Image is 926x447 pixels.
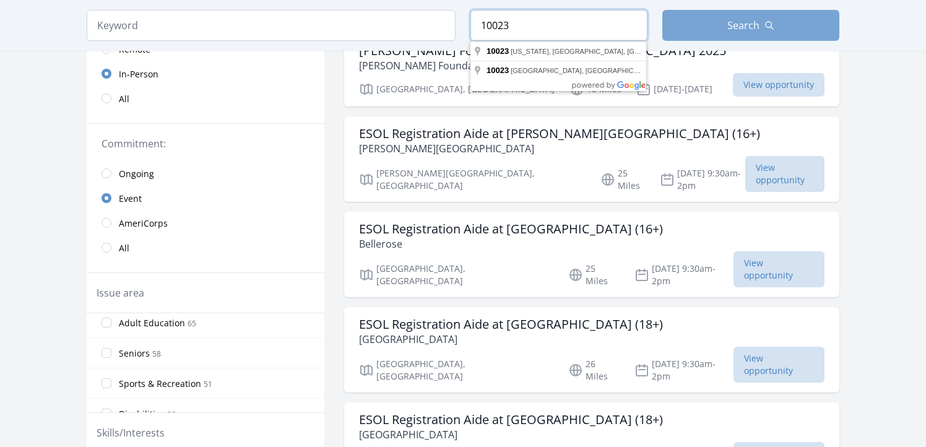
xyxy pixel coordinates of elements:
span: View opportunity [733,251,824,287]
p: Bellerose [359,237,663,251]
p: [GEOGRAPHIC_DATA], [GEOGRAPHIC_DATA] [359,82,555,97]
span: In-Person [119,68,158,80]
span: All [119,93,129,105]
span: 58 [152,349,161,359]
span: [US_STATE], [GEOGRAPHIC_DATA], [GEOGRAPHIC_DATA] [511,48,698,55]
h3: [PERSON_NAME] Foundation [DATE] [GEOGRAPHIC_DATA] 2025 [359,43,726,58]
span: All [119,242,129,254]
span: Ongoing [119,168,154,180]
span: 65 [188,318,196,329]
a: In-Person [87,61,324,86]
h3: ESOL Registration Aide at [PERSON_NAME][GEOGRAPHIC_DATA] (16+) [359,126,760,141]
input: Seniors 58 [102,348,111,358]
p: 26 Miles [568,358,620,383]
p: [DATE] 9:30am-2pm [634,358,733,383]
span: View opportunity [733,347,824,383]
span: AmeriCorps [119,217,168,230]
span: Search [727,18,759,33]
span: Adult Education [119,317,185,329]
p: [PERSON_NAME] Foundation, Inc. [359,58,726,73]
p: [DATE] 9:30am-2pm [634,263,733,287]
p: [PERSON_NAME][GEOGRAPHIC_DATA] [359,141,760,156]
p: [GEOGRAPHIC_DATA], [GEOGRAPHIC_DATA] [359,263,553,287]
span: Sports & Recreation [119,378,201,390]
p: [GEOGRAPHIC_DATA], [GEOGRAPHIC_DATA] [359,358,553,383]
legend: Issue area [97,285,144,300]
a: Ongoing [87,161,324,186]
a: ESOL Registration Aide at [PERSON_NAME][GEOGRAPHIC_DATA] (16+) [PERSON_NAME][GEOGRAPHIC_DATA] [PE... [344,116,839,202]
a: All [87,235,324,260]
span: View opportunity [745,156,824,192]
p: [DATE]-[DATE] [636,82,712,97]
a: ESOL Registration Aide at [GEOGRAPHIC_DATA] (16+) Bellerose [GEOGRAPHIC_DATA], [GEOGRAPHIC_DATA] ... [344,212,839,297]
h3: ESOL Registration Aide at [GEOGRAPHIC_DATA] (18+) [359,317,663,332]
span: Event [119,193,142,205]
span: Seniors [119,347,150,360]
legend: Commitment: [102,136,309,151]
input: Location [470,10,647,41]
h3: ESOL Registration Aide at [GEOGRAPHIC_DATA] (18+) [359,412,663,427]
h3: ESOL Registration Aide at [GEOGRAPHIC_DATA] (16+) [359,222,663,237]
p: 25 Miles [600,167,645,192]
p: [GEOGRAPHIC_DATA] [359,427,663,442]
span: 10023 [487,66,509,75]
input: Sports & Recreation 51 [102,378,111,388]
span: Disabilities [119,408,165,420]
legend: Skills/Interests [97,425,165,440]
a: All [87,86,324,111]
button: Search [662,10,839,41]
p: 25 Miles [568,263,620,287]
input: Keyword [87,10,456,41]
p: [PERSON_NAME][GEOGRAPHIC_DATA], [GEOGRAPHIC_DATA] [359,167,586,192]
a: AmeriCorps [87,210,324,235]
span: [GEOGRAPHIC_DATA], [GEOGRAPHIC_DATA] of [GEOGRAPHIC_DATA], [GEOGRAPHIC_DATA] [511,67,811,74]
a: ESOL Registration Aide at [GEOGRAPHIC_DATA] (18+) [GEOGRAPHIC_DATA] [GEOGRAPHIC_DATA], [GEOGRAPHI... [344,307,839,393]
a: [PERSON_NAME] Foundation [DATE] [GEOGRAPHIC_DATA] 2025 [PERSON_NAME] Foundation, Inc. [GEOGRAPHIC... [344,33,839,106]
input: Adult Education 65 [102,318,111,328]
span: 10023 [487,46,509,56]
a: Event [87,186,324,210]
span: View opportunity [733,73,824,97]
span: 26 [167,409,176,420]
span: 51 [204,379,212,389]
p: [GEOGRAPHIC_DATA] [359,332,663,347]
p: [DATE] 9:30am-2pm [660,167,745,192]
input: Disabilities 26 [102,409,111,419]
